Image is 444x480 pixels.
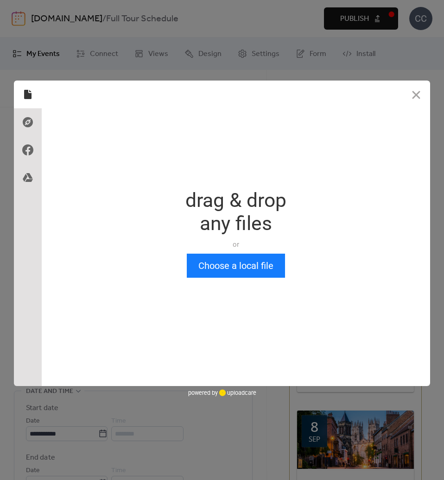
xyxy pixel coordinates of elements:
[14,164,42,192] div: Google Drive
[14,136,42,164] div: Facebook
[185,240,286,249] div: or
[185,189,286,235] div: drag & drop any files
[14,81,42,108] div: Local Files
[402,81,430,108] button: Close
[218,389,256,396] a: uploadcare
[187,254,285,278] button: Choose a local file
[188,386,256,400] div: powered by
[14,108,42,136] div: Direct Link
